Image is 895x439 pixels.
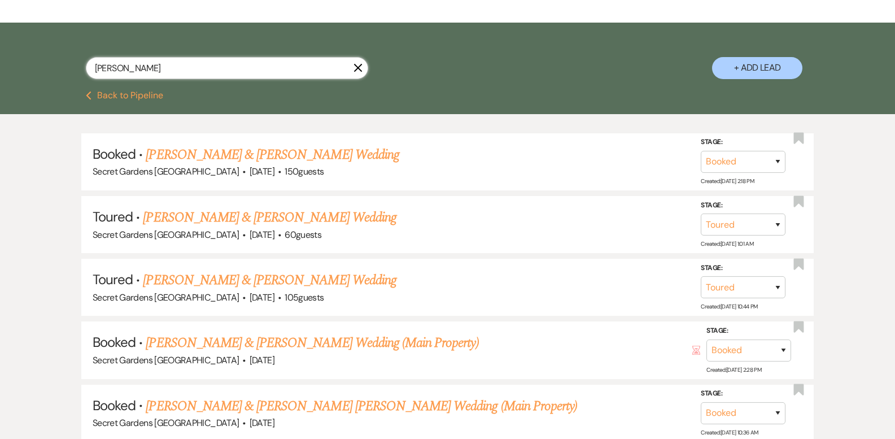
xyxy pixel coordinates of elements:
input: Search by name, event date, email address or phone number [86,57,368,79]
span: 150 guests [285,166,324,177]
a: [PERSON_NAME] & [PERSON_NAME] Wedding [143,207,396,228]
span: Secret Gardens [GEOGRAPHIC_DATA] [93,354,239,366]
a: [PERSON_NAME] & [PERSON_NAME] Wedding [143,270,396,290]
span: Created: [DATE] 10:36 AM [701,429,758,436]
label: Stage: [706,325,791,337]
span: Created: [DATE] 10:44 PM [701,303,757,310]
span: 60 guests [285,229,321,241]
span: [DATE] [250,166,274,177]
span: [DATE] [250,292,274,303]
span: 105 guests [285,292,324,303]
label: Stage: [701,388,785,400]
span: Toured [93,271,133,288]
span: [DATE] [250,354,274,366]
span: Booked [93,145,136,163]
label: Stage: [701,136,785,149]
a: [PERSON_NAME] & [PERSON_NAME] Wedding (Main Property) [146,333,478,353]
label: Stage: [701,199,785,211]
span: Secret Gardens [GEOGRAPHIC_DATA] [93,229,239,241]
span: [DATE] [250,417,274,429]
span: Created: [DATE] 1:01 AM [701,240,753,247]
span: Secret Gardens [GEOGRAPHIC_DATA] [93,166,239,177]
span: Secret Gardens [GEOGRAPHIC_DATA] [93,292,239,303]
span: [DATE] [250,229,274,241]
a: [PERSON_NAME] & [PERSON_NAME] Wedding [146,145,399,165]
span: Created: [DATE] 2:28 PM [706,366,761,373]
label: Stage: [701,262,785,275]
button: Back to Pipeline [86,91,163,100]
span: Toured [93,208,133,225]
span: Secret Gardens [GEOGRAPHIC_DATA] [93,417,239,429]
span: Booked [93,333,136,351]
a: [PERSON_NAME] & [PERSON_NAME] [PERSON_NAME] Wedding (Main Property) [146,396,577,416]
button: + Add Lead [712,57,802,79]
span: Booked [93,397,136,414]
span: Created: [DATE] 2:18 PM [701,177,754,185]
